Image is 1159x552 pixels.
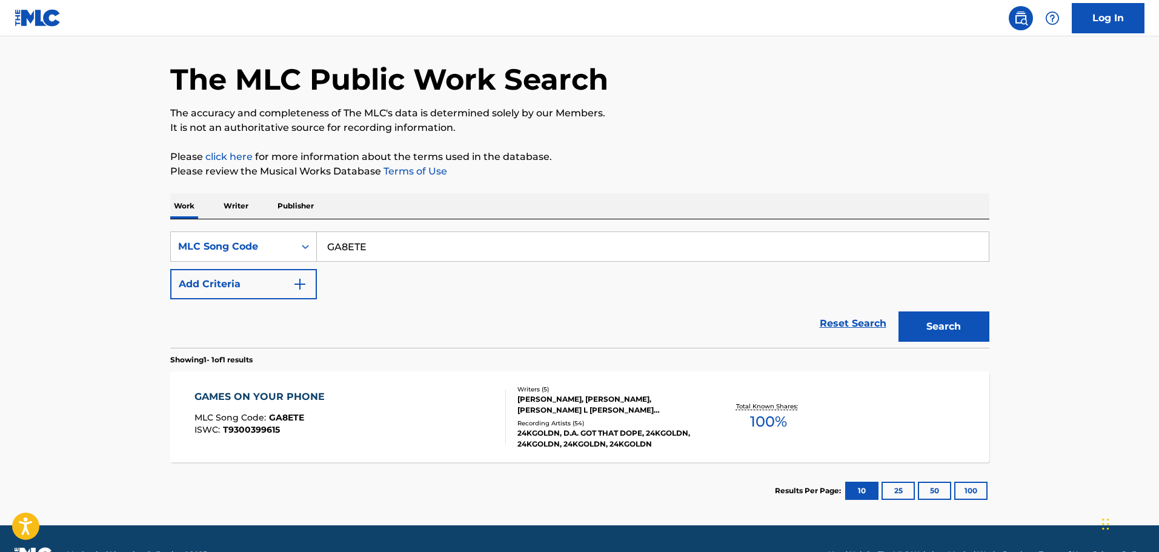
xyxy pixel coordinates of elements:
a: GAMES ON YOUR PHONEMLC Song Code:GA8ETEISWC:T9300399615Writers (5)[PERSON_NAME], [PERSON_NAME], [... [170,371,989,462]
a: click here [205,151,253,162]
h1: The MLC Public Work Search [170,61,608,98]
button: Add Criteria [170,269,317,299]
form: Search Form [170,231,989,348]
img: 9d2ae6d4665cec9f34b9.svg [293,277,307,291]
a: Terms of Use [381,165,447,177]
span: GA8ETE [269,412,304,423]
button: 10 [845,482,878,500]
div: Writers ( 5 ) [517,385,700,394]
button: 25 [882,482,915,500]
span: 100 % [750,411,787,433]
img: search [1014,11,1028,25]
p: It is not an authoritative source for recording information. [170,121,989,135]
p: Please review the Musical Works Database [170,164,989,179]
img: MLC Logo [15,9,61,27]
p: Showing 1 - 1 of 1 results [170,354,253,365]
span: T9300399615 [223,424,280,435]
button: 100 [954,482,988,500]
p: Publisher [274,193,317,219]
span: MLC Song Code : [194,412,269,423]
div: MLC Song Code [178,239,287,254]
img: help [1045,11,1060,25]
button: 50 [918,482,951,500]
div: Help [1040,6,1064,30]
p: Results Per Page: [775,485,844,496]
div: [PERSON_NAME], [PERSON_NAME], [PERSON_NAME] L [PERSON_NAME] [PERSON_NAME] [517,394,700,416]
p: Please for more information about the terms used in the database. [170,150,989,164]
p: Work [170,193,198,219]
a: Public Search [1009,6,1033,30]
a: Reset Search [814,310,892,337]
p: Writer [220,193,252,219]
iframe: Chat Widget [1098,494,1159,552]
a: Log In [1072,3,1144,33]
p: Total Known Shares: [736,402,801,411]
button: Search [898,311,989,342]
span: ISWC : [194,424,223,435]
div: Drag [1102,506,1109,542]
div: 24KGOLDN, D.A. GOT THAT DOPE, 24KGOLDN, 24KGOLDN, 24KGOLDN, 24KGOLDN [517,428,700,450]
p: The accuracy and completeness of The MLC's data is determined solely by our Members. [170,106,989,121]
div: GAMES ON YOUR PHONE [194,390,331,404]
div: Recording Artists ( 54 ) [517,419,700,428]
